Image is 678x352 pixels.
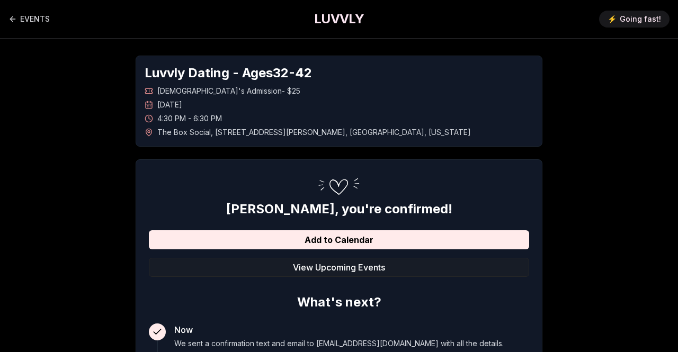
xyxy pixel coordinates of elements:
[620,14,661,24] span: Going fast!
[174,338,504,349] p: We sent a confirmation text and email to [EMAIL_ADDRESS][DOMAIN_NAME] with all the details.
[608,14,617,24] span: ⚡️
[157,100,182,110] span: [DATE]
[157,127,471,138] span: The Box Social , [STREET_ADDRESS][PERSON_NAME] , [GEOGRAPHIC_DATA] , [US_STATE]
[8,8,50,30] a: Back to events
[157,86,300,96] span: [DEMOGRAPHIC_DATA]'s Admission - $25
[149,290,529,311] h2: What's next?
[174,323,504,336] h3: Now
[149,201,529,218] h2: [PERSON_NAME] , you're confirmed!
[314,11,364,28] a: LUVVLY
[145,65,533,82] h1: Luvvly Dating - Ages 32 - 42
[149,230,529,249] button: Add to Calendar
[157,113,222,124] span: 4:30 PM - 6:30 PM
[313,173,365,201] img: Confirmation Step
[149,258,529,277] button: View Upcoming Events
